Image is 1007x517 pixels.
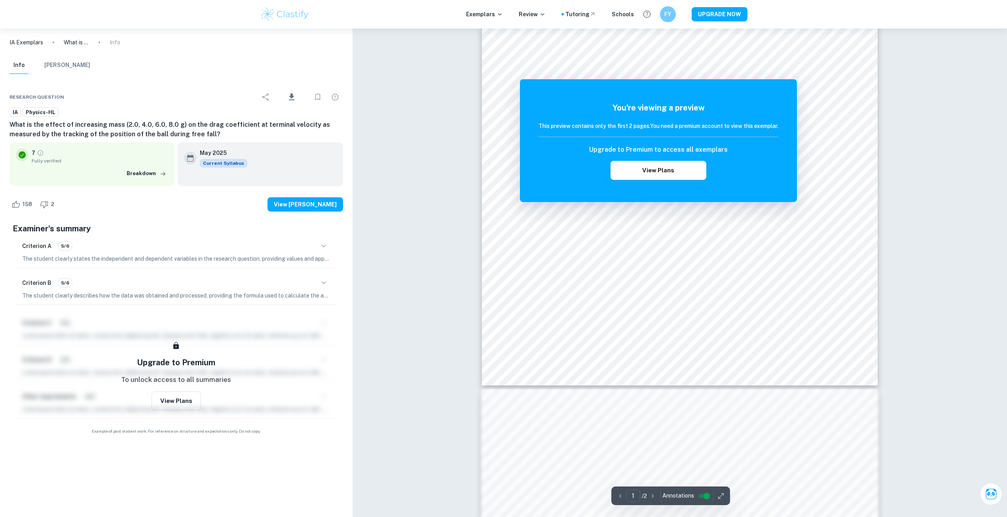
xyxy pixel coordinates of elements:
[32,157,168,164] span: Fully verified
[612,10,634,19] a: Schools
[32,149,35,157] p: 7
[38,198,59,211] div: Dislike
[539,122,778,130] h6: This preview contains only the first 2 pages. You need a premium account to view this exemplar.
[110,38,120,47] p: Info
[22,291,330,300] p: The student clearly describes how the data was obtained and processed, providing the formula used...
[565,10,596,19] a: Tutoring
[18,200,36,208] span: 158
[611,161,706,180] button: View Plans
[466,10,503,19] p: Exemplars
[642,492,647,500] p: / 2
[44,57,90,74] button: [PERSON_NAME]
[23,107,59,117] a: Physics-HL
[58,242,72,250] span: 5/6
[9,57,28,74] button: Info
[589,145,728,155] h6: Upgrade to Premium to access all exemplars
[267,197,343,212] button: View [PERSON_NAME]
[200,149,241,157] h6: May 2025
[663,10,672,19] h6: FY
[37,149,44,156] a: Grade fully verified
[121,375,231,385] p: To unlock access to all summaries
[9,428,343,434] span: Example of past student work. For reference on structure and expectations only. Do not copy.
[9,198,36,211] div: Like
[13,223,340,235] h5: Examiner's summary
[260,6,310,22] img: Clastify logo
[58,279,72,286] span: 5/6
[275,87,308,107] div: Download
[640,8,654,21] button: Help and Feedback
[662,492,694,500] span: Annotations
[22,242,51,250] h6: Criterion A
[9,120,343,139] h6: What is the effect of increasing mass (2.0, 4.0, 6.0, 8.0 g) on the drag coefficient at terminal ...
[137,357,215,368] h5: Upgrade to Premium
[23,109,58,116] span: Physics-HL
[9,93,64,101] span: Research question
[10,109,21,116] span: IA
[327,89,343,105] div: Report issue
[692,7,747,21] button: UPGRADE NOW
[22,254,330,263] p: The student clearly states the independent and dependent variables in the research question, prov...
[22,279,51,287] h6: Criterion B
[9,107,21,117] a: IA
[125,168,168,179] button: Breakdown
[980,483,1002,505] button: Ask Clai
[258,89,274,105] div: Share
[310,89,326,105] div: Bookmark
[47,200,59,208] span: 2
[9,38,43,47] a: IA Exemplars
[660,6,676,22] button: FY
[200,159,247,168] span: Current Syllabus
[152,391,201,410] button: View Plans
[539,102,778,114] h5: You're viewing a preview
[519,10,546,19] p: Review
[64,38,89,47] p: What is the effect of increasing mass (2.0, 4.0, 6.0, 8.0 g) on the drag coefficient at terminal ...
[200,159,247,168] div: This exemplar is based on the current syllabus. Feel free to refer to it for inspiration/ideas wh...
